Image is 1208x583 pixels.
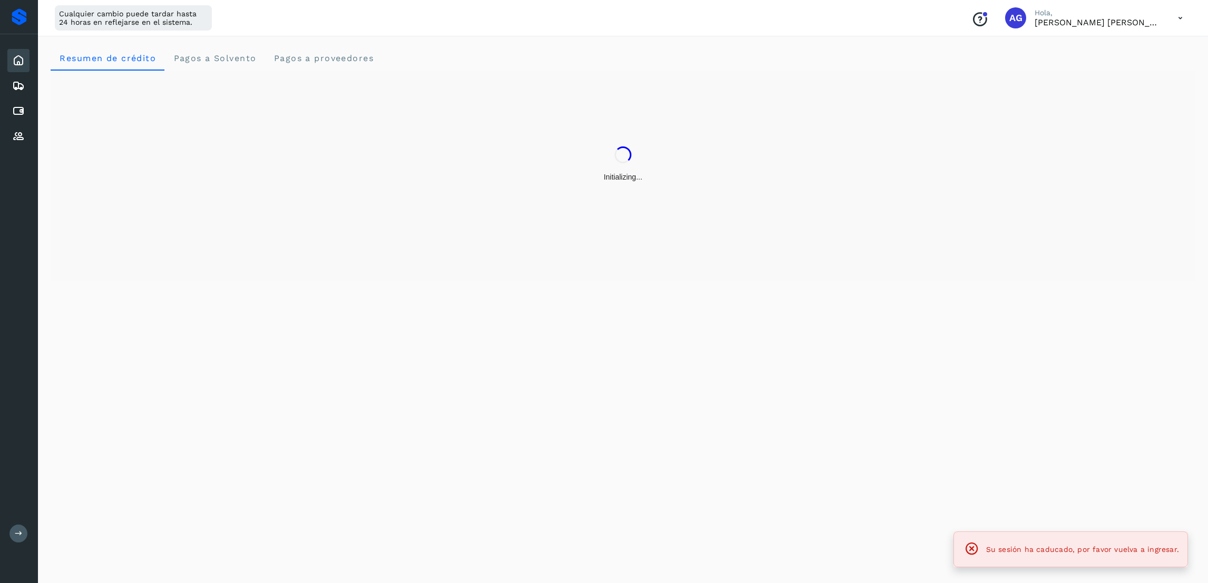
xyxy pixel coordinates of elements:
div: Inicio [7,49,30,72]
div: Cualquier cambio puede tardar hasta 24 horas en reflejarse en el sistema. [55,5,212,31]
span: Resumen de crédito [59,53,156,63]
div: Cuentas por pagar [7,100,30,123]
p: Abigail Gonzalez Leon [1035,17,1161,27]
span: Su sesión ha caducado, por favor vuelva a ingresar. [986,545,1179,554]
p: Hola, [1035,8,1161,17]
div: Proveedores [7,125,30,148]
div: Embarques [7,74,30,97]
span: Pagos a Solvento [173,53,256,63]
span: Pagos a proveedores [273,53,374,63]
